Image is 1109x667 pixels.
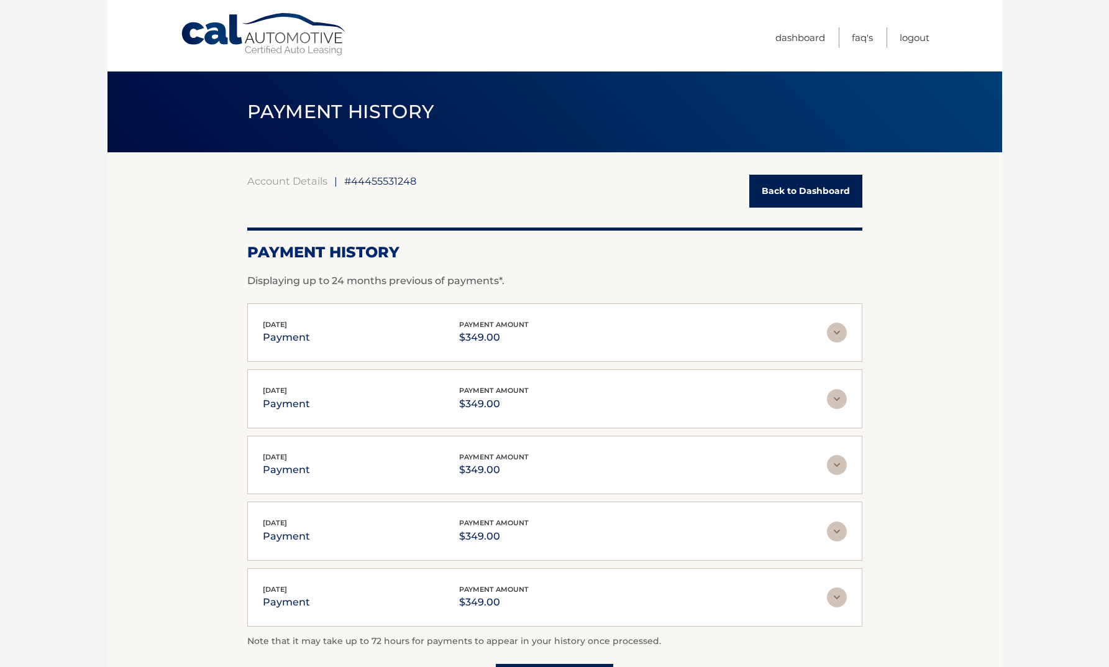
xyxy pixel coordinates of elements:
[459,461,529,479] p: $349.00
[263,386,287,395] span: [DATE]
[263,585,287,594] span: [DATE]
[459,329,529,346] p: $349.00
[263,528,310,545] p: payment
[263,518,287,527] span: [DATE]
[247,243,862,262] h2: Payment History
[263,320,287,329] span: [DATE]
[827,455,847,475] img: accordion-rest.svg
[749,175,862,208] a: Back to Dashboard
[344,175,416,187] span: #44455531248
[900,27,929,48] a: Logout
[827,323,847,343] img: accordion-rest.svg
[263,453,287,461] span: [DATE]
[459,320,529,329] span: payment amount
[459,585,529,594] span: payment amount
[827,587,847,607] img: accordion-rest.svg
[852,27,873,48] a: FAQ's
[263,461,310,479] p: payment
[459,395,529,413] p: $349.00
[459,528,529,545] p: $349.00
[459,386,529,395] span: payment amount
[459,594,529,611] p: $349.00
[334,175,337,187] span: |
[247,175,327,187] a: Account Details
[247,274,862,288] p: Displaying up to 24 months previous of payments*.
[247,634,862,649] p: Note that it may take up to 72 hours for payments to appear in your history once processed.
[263,395,310,413] p: payment
[180,12,348,57] a: Cal Automotive
[263,329,310,346] p: payment
[459,453,529,461] span: payment amount
[459,518,529,527] span: payment amount
[263,594,310,611] p: payment
[827,389,847,409] img: accordion-rest.svg
[247,100,434,123] span: PAYMENT HISTORY
[827,522,847,541] img: accordion-rest.svg
[775,27,825,48] a: Dashboard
